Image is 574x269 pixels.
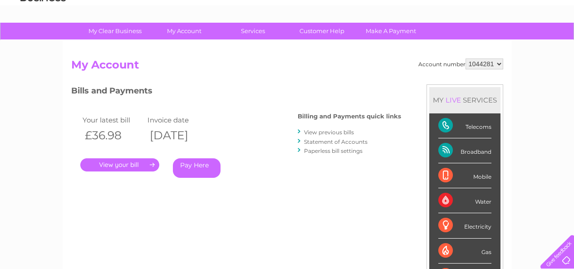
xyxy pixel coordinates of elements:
h3: Bills and Payments [71,84,401,100]
a: My Clear Business [78,23,152,39]
a: 0333 014 3131 [403,5,466,16]
a: Blog [495,39,508,45]
div: Electricity [438,213,491,238]
div: Broadband [438,138,491,163]
td: Your latest bill [80,114,146,126]
a: Statement of Accounts [304,138,368,145]
div: Account number [418,59,503,69]
a: Customer Help [285,23,359,39]
a: Energy [437,39,457,45]
h4: Billing and Payments quick links [298,113,401,120]
th: [DATE] [145,126,211,145]
a: Water [414,39,432,45]
div: Gas [438,239,491,264]
a: View previous bills [304,129,354,136]
h2: My Account [71,59,503,76]
div: Water [438,188,491,213]
div: Telecoms [438,113,491,138]
div: MY SERVICES [429,87,500,113]
div: Mobile [438,163,491,188]
td: Invoice date [145,114,211,126]
a: Paperless bill settings [304,147,363,154]
img: logo.png [20,24,66,51]
th: £36.98 [80,126,146,145]
a: My Account [147,23,221,39]
div: Clear Business is a trading name of Verastar Limited (registered in [GEOGRAPHIC_DATA] No. 3667643... [73,5,502,44]
a: Telecoms [462,39,490,45]
div: LIVE [444,96,463,104]
a: Make A Payment [353,23,428,39]
a: Log out [544,39,565,45]
a: Pay Here [173,158,221,178]
a: . [80,158,159,171]
a: Services [216,23,290,39]
a: Contact [514,39,536,45]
